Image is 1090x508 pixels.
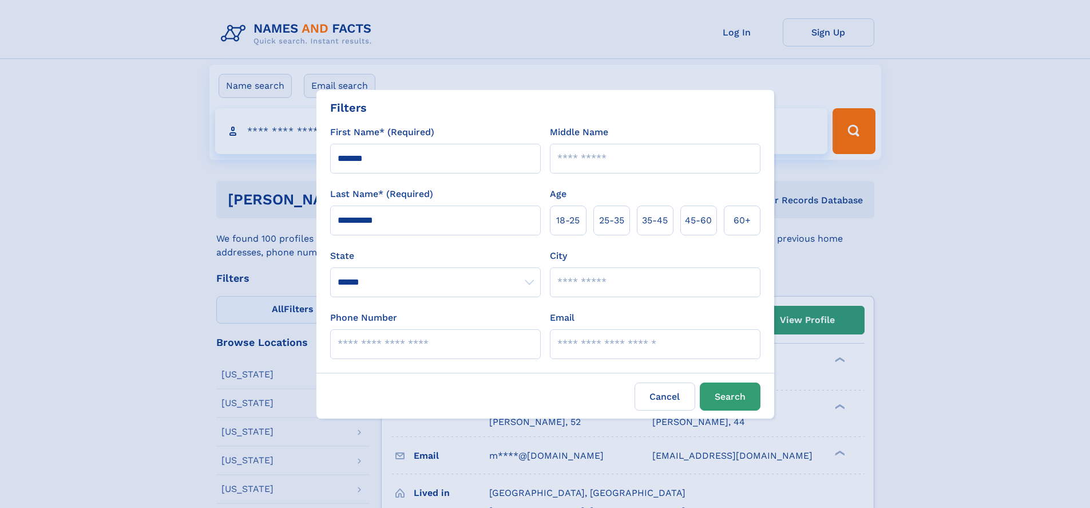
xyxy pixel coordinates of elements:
[550,311,574,325] label: Email
[685,214,712,227] span: 45‑60
[550,125,608,139] label: Middle Name
[330,99,367,116] div: Filters
[550,249,567,263] label: City
[330,311,397,325] label: Phone Number
[556,214,580,227] span: 18‑25
[599,214,624,227] span: 25‑35
[734,214,751,227] span: 60+
[700,383,760,411] button: Search
[330,249,541,263] label: State
[635,383,695,411] label: Cancel
[330,187,433,201] label: Last Name* (Required)
[330,125,434,139] label: First Name* (Required)
[550,187,566,201] label: Age
[642,214,668,227] span: 35‑45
